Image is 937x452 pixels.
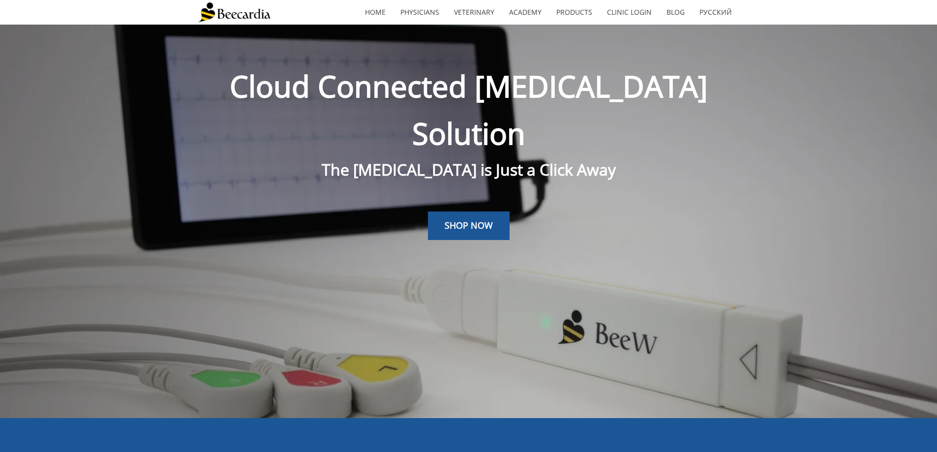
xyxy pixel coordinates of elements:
a: Русский [692,1,739,24]
a: Blog [659,1,692,24]
span: SHOP NOW [445,219,493,231]
a: Academy [502,1,549,24]
a: Products [549,1,600,24]
a: Physicians [393,1,447,24]
a: home [358,1,393,24]
span: The [MEDICAL_DATA] is Just a Click Away [322,159,616,180]
a: SHOP NOW [428,211,510,240]
img: Beecardia [198,2,271,22]
a: Veterinary [447,1,502,24]
span: Cloud Connected [MEDICAL_DATA] Solution [230,66,708,153]
a: Clinic Login [600,1,659,24]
